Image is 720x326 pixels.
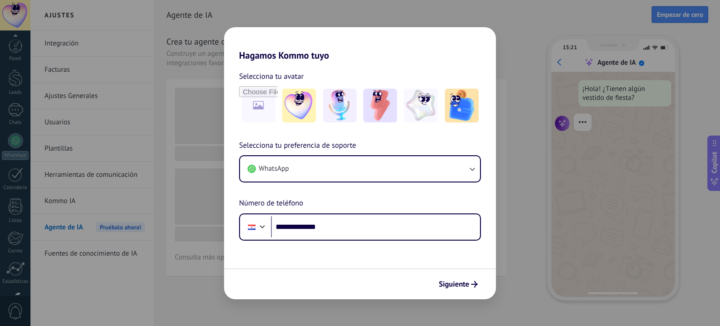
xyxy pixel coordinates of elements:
[259,164,289,174] span: WhatsApp
[363,89,397,122] img: -3.jpeg
[435,276,482,292] button: Siguiente
[239,140,356,152] span: Selecciona tu preferencia de soporte
[239,197,303,210] span: Número de teléfono
[240,156,480,182] button: WhatsApp
[243,217,261,237] div: Paraguay: + 595
[239,70,304,83] span: Selecciona tu avatar
[282,89,316,122] img: -1.jpeg
[323,89,357,122] img: -2.jpeg
[224,27,496,61] h2: Hagamos Kommo tuyo
[404,89,438,122] img: -4.jpeg
[439,281,469,288] span: Siguiente
[445,89,479,122] img: -5.jpeg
